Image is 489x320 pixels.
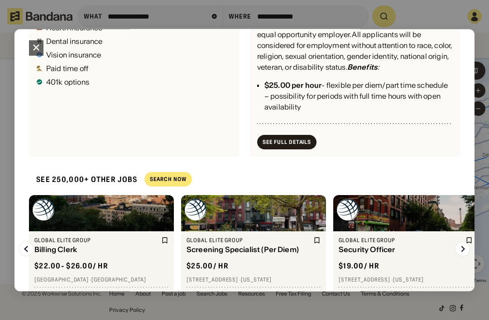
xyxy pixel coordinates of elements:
div: [GEOGRAPHIC_DATA] · [GEOGRAPHIC_DATA] [34,276,168,283]
img: Right Arrow [455,242,470,256]
div: Screening Specialist (Per Diem) [187,246,312,254]
div: Security Officer [339,246,464,254]
img: Global Elite Group logo [337,199,359,220]
div: Search Now [150,177,187,182]
div: Paid time off [46,65,88,72]
div: $25.00 per hour [264,81,321,90]
em: Benefits [347,63,378,72]
div: See 250,000+ other jobs [29,167,137,191]
div: See Full Details [263,139,311,145]
div: $ 22.00 - $26.00 / hr [34,262,108,271]
div: Global Elite Group [339,237,464,244]
div: Health insurance [46,24,103,31]
em: : [378,63,379,72]
img: Global Elite Group logo [33,199,54,220]
div: Billing Clerk [34,246,159,254]
div: - flexible per diem/part time schedule – possibility for periods with full time hours with open a... [264,80,453,113]
div: [STREET_ADDRESS] · [US_STATE] [187,276,321,283]
div: Dental insurance [46,38,103,45]
div: 401k options [46,78,89,86]
div: $ 25.00 / hr [187,262,229,271]
div: [STREET_ADDRESS] · [US_STATE] [339,276,473,283]
div: Global Elite Group [34,237,159,244]
div: $ 19.00 / hr [339,262,379,271]
div: Global Elite Group [187,237,312,244]
img: Global Elite Group logo [185,199,206,220]
div: Vision insurance [46,51,101,58]
img: Left Arrow [19,242,34,256]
